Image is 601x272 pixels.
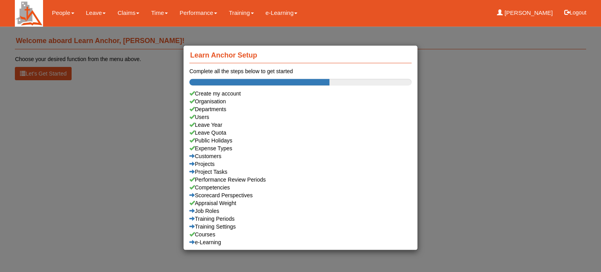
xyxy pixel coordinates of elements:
a: Project Tasks [189,168,412,176]
div: Create my account [189,90,412,97]
a: Scorecard Perspectives [189,191,412,199]
a: Expense Types [189,144,412,152]
a: Leave Quota [189,129,412,137]
a: Competencies [189,184,412,191]
a: Public Holidays [189,137,412,144]
a: Departments [189,105,412,113]
a: Users [189,113,412,121]
a: Organisation [189,97,412,105]
a: Customers [189,152,412,160]
a: Courses [189,231,412,238]
a: e-Learning [189,238,412,246]
a: Projects [189,160,412,168]
div: Complete all the steps below to get started [189,67,412,75]
a: Leave Year [189,121,412,129]
a: Job Roles [189,207,412,215]
h4: Learn Anchor Setup [189,47,412,63]
iframe: chat widget [568,241,593,264]
a: Training Settings [189,223,412,231]
a: Appraisal Weight [189,199,412,207]
a: Training Periods [189,215,412,223]
a: Performance Review Periods [189,176,412,184]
